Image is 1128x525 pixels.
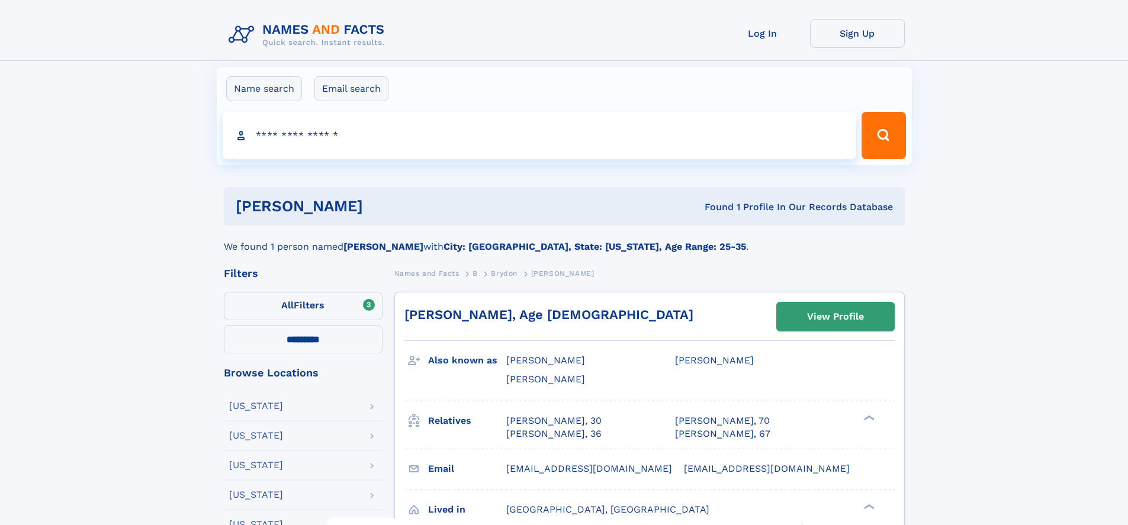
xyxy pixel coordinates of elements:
h1: [PERSON_NAME] [236,199,534,214]
label: Name search [226,76,302,101]
input: search input [223,112,857,159]
div: [US_STATE] [229,401,283,411]
span: [PERSON_NAME] [506,355,585,366]
label: Email search [314,76,388,101]
a: Log In [715,19,810,48]
div: Browse Locations [224,368,383,378]
div: ❯ [861,414,875,421]
span: [PERSON_NAME] [675,355,754,366]
span: [PERSON_NAME] [531,269,594,278]
span: B [473,269,478,278]
a: [PERSON_NAME], Age [DEMOGRAPHIC_DATA] [404,307,693,322]
h3: Also known as [428,350,506,371]
div: We found 1 person named with . [224,226,905,254]
a: B [473,266,478,281]
b: [PERSON_NAME] [343,241,423,252]
h3: Relatives [428,411,506,431]
button: Search Button [862,112,905,159]
h3: Lived in [428,500,506,520]
a: Sign Up [810,19,905,48]
a: View Profile [777,302,894,331]
b: City: [GEOGRAPHIC_DATA], State: [US_STATE], Age Range: 25-35 [444,241,746,252]
a: [PERSON_NAME], 70 [675,414,770,427]
span: [GEOGRAPHIC_DATA], [GEOGRAPHIC_DATA] [506,504,709,515]
div: Found 1 Profile In Our Records Database [534,201,893,214]
a: [PERSON_NAME], 67 [675,427,770,440]
span: [EMAIL_ADDRESS][DOMAIN_NAME] [684,463,850,474]
div: View Profile [807,303,864,330]
a: Brydon [491,266,518,281]
span: [EMAIL_ADDRESS][DOMAIN_NAME] [506,463,672,474]
div: [US_STATE] [229,490,283,500]
h3: Email [428,459,506,479]
div: [US_STATE] [229,431,283,440]
a: Names and Facts [394,266,459,281]
label: Filters [224,292,383,320]
a: [PERSON_NAME], 36 [506,427,602,440]
a: [PERSON_NAME], 30 [506,414,602,427]
span: [PERSON_NAME] [506,373,585,385]
img: Logo Names and Facts [224,19,394,51]
div: Filters [224,268,383,279]
span: Brydon [491,269,518,278]
div: ❯ [861,503,875,510]
div: [US_STATE] [229,460,283,470]
span: All [281,299,294,311]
